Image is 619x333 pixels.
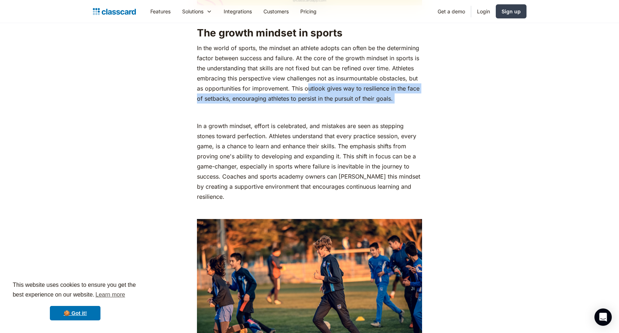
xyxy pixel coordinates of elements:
a: Integrations [218,3,258,19]
div: cookieconsent [6,274,145,327]
div: Solutions [176,3,218,19]
p: ‍ [197,107,422,117]
a: Get a demo [432,3,471,19]
div: Sign up [502,8,521,15]
a: Sign up [496,4,526,18]
a: Features [145,3,176,19]
a: Login [471,3,496,19]
a: home [93,6,136,17]
a: Customers [258,3,295,19]
div: Solutions [182,8,203,15]
p: ‍ [197,205,422,215]
p: In a growth mindset, effort is celebrated, and mistakes are seen as stepping stones toward perfec... [197,121,422,202]
a: learn more about cookies [94,289,126,300]
span: This website uses cookies to ensure you get the best experience on our website. [13,281,138,300]
h2: The growth mindset in sports [197,26,422,39]
a: dismiss cookie message [50,306,100,320]
a: Pricing [295,3,322,19]
div: Open Intercom Messenger [594,308,612,326]
p: In the world of sports, the mindset an athlete adopts can often be the determining factor between... [197,43,422,104]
